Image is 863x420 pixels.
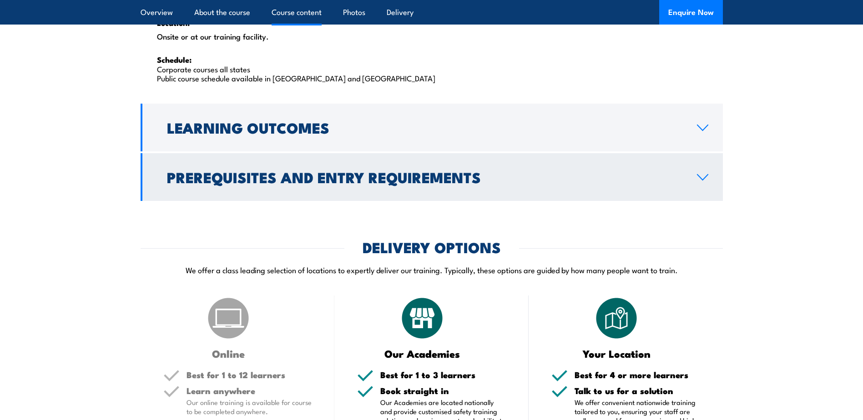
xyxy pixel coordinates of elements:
h2: Prerequisites and Entry Requirements [167,170,682,183]
p: Corporate courses all states Public course schedule available in [GEOGRAPHIC_DATA] and [GEOGRAPHI... [157,55,707,82]
h3: Your Location [551,348,682,359]
h5: Talk to us for a solution [575,386,700,395]
strong: Schedule: [157,54,192,65]
a: Learning Outcomes [141,104,723,151]
h5: Best for 4 or more learners [575,370,700,379]
h5: Book straight in [380,386,506,395]
h3: Online [163,348,294,359]
p: Our online training is available for course to be completed anywhere. [187,398,312,416]
a: Prerequisites and Entry Requirements [141,153,723,201]
h2: DELIVERY OPTIONS [363,240,501,253]
p: We offer a class leading selection of locations to expertly deliver our training. Typically, thes... [141,265,723,275]
h3: Our Academies [357,348,488,359]
h2: Learning Outcomes [167,121,682,134]
h5: Best for 1 to 3 learners [380,370,506,379]
h5: Best for 1 to 12 learners [187,370,312,379]
h5: Learn anywhere [187,386,312,395]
